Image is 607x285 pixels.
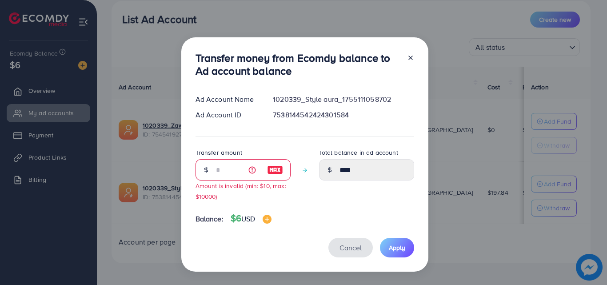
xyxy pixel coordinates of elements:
[196,52,400,77] h3: Transfer money from Ecomdy balance to Ad account balance
[263,215,272,224] img: image
[266,110,421,120] div: 7538144542424301584
[328,238,373,257] button: Cancel
[196,181,286,200] small: Amount is invalid (min: $10, max: $10000)
[241,214,255,224] span: USD
[196,214,224,224] span: Balance:
[319,148,398,157] label: Total balance in ad account
[266,94,421,104] div: 1020339_Style aura_1755111058702
[188,110,266,120] div: Ad Account ID
[339,243,362,253] span: Cancel
[389,243,405,252] span: Apply
[267,165,283,175] img: image
[380,238,414,257] button: Apply
[231,213,272,224] h4: $6
[188,94,266,104] div: Ad Account Name
[196,148,242,157] label: Transfer amount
